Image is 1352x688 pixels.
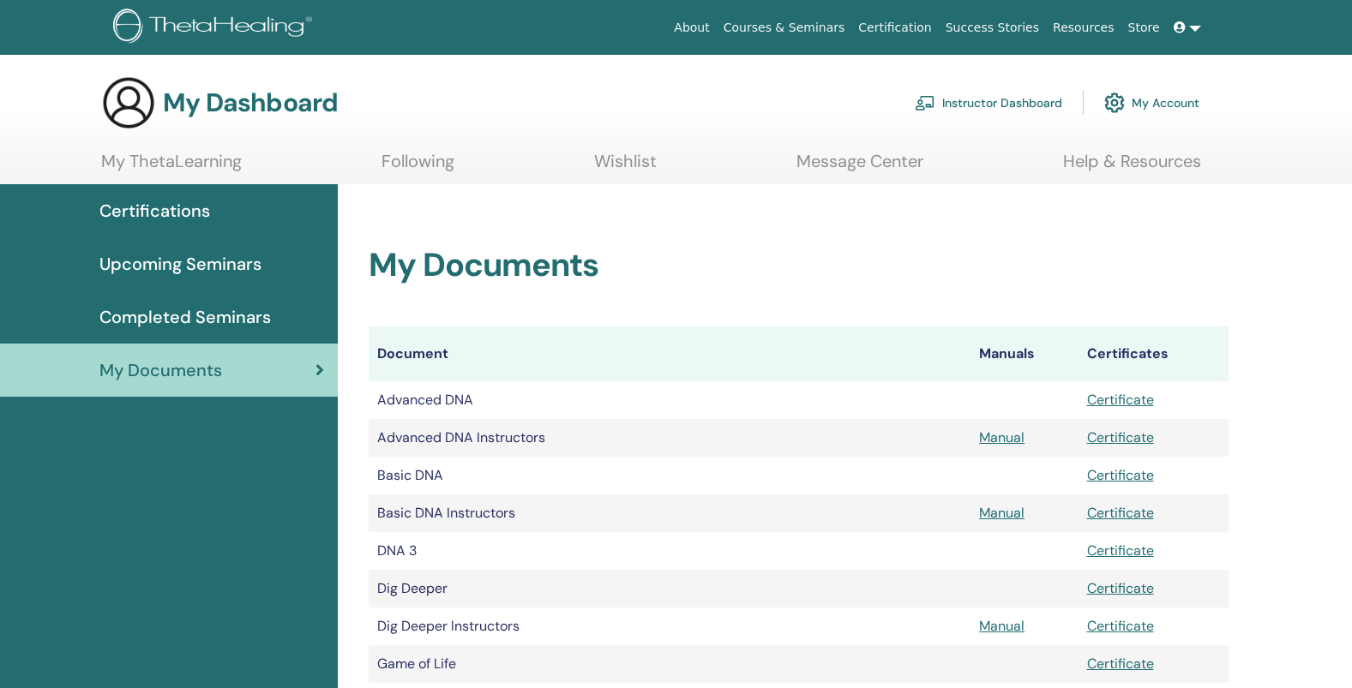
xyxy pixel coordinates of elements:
[1087,504,1154,522] a: Certificate
[1079,326,1229,381] th: Certificates
[1121,12,1167,44] a: Store
[369,457,970,494] td: Basic DNA
[369,326,970,381] th: Document
[369,246,1229,285] h2: My Documents
[979,617,1025,635] a: Manual
[163,87,338,118] h3: My Dashboard
[1104,88,1125,117] img: cog.svg
[113,9,318,47] img: logo.png
[1063,151,1201,184] a: Help & Resources
[369,494,970,532] td: Basic DNA Instructors
[382,151,454,184] a: Following
[1104,84,1199,122] a: My Account
[101,75,156,130] img: generic-user-icon.jpg
[979,428,1025,446] a: Manual
[1087,428,1154,446] a: Certificate
[667,12,716,44] a: About
[99,304,271,330] span: Completed Seminars
[99,198,210,224] span: Certifications
[979,504,1025,522] a: Manual
[915,95,935,111] img: chalkboard-teacher.svg
[796,151,923,184] a: Message Center
[915,84,1062,122] a: Instructor Dashboard
[939,12,1046,44] a: Success Stories
[101,151,242,184] a: My ThetaLearning
[1046,12,1121,44] a: Resources
[1087,466,1154,484] a: Certificate
[369,532,970,570] td: DNA 3
[99,251,261,277] span: Upcoming Seminars
[369,419,970,457] td: Advanced DNA Instructors
[369,607,970,645] td: Dig Deeper Instructors
[369,570,970,607] td: Dig Deeper
[1087,579,1154,597] a: Certificate
[1087,391,1154,409] a: Certificate
[1087,617,1154,635] a: Certificate
[594,151,657,184] a: Wishlist
[369,381,970,419] td: Advanced DNA
[99,357,222,383] span: My Documents
[851,12,938,44] a: Certification
[369,645,970,683] td: Game of Life
[1087,541,1154,559] a: Certificate
[717,12,852,44] a: Courses & Seminars
[1087,655,1154,673] a: Certificate
[970,326,1078,381] th: Manuals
